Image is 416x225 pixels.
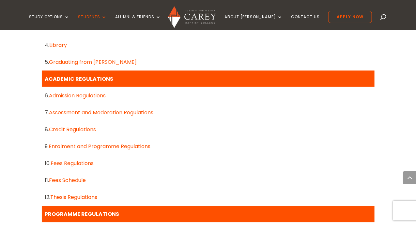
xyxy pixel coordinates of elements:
[45,211,119,218] strong: PROGRAMME REGULATIONS
[50,41,67,49] a: Library
[29,15,69,30] a: Study Options
[49,58,137,66] a: Graduating from [PERSON_NAME]
[51,194,98,201] a: Thesis Regulations
[224,15,283,30] a: About [PERSON_NAME]
[49,92,106,100] a: Admission Regulations
[45,193,371,202] div: 12.
[45,108,371,117] div: 7.
[49,109,154,117] a: Assessment and Moderation Regulations
[49,143,151,150] a: Enrolment and Programme Regulations
[49,177,86,184] a: Fees Schedule
[45,142,371,151] div: 9.
[45,159,371,168] div: 10.
[45,125,371,134] div: 8.
[51,160,94,167] a: Fees Regulations
[45,58,371,66] div: 5.
[45,41,371,49] div: 4.
[78,15,107,30] a: Students
[328,11,372,23] a: Apply Now
[49,24,100,32] a: Academic Calendar
[45,176,371,185] div: 11.
[291,15,320,30] a: Contact Us
[45,75,114,83] strong: ACADEMIC REGULATIONS
[168,6,216,28] img: Carey Baptist College
[49,126,96,134] a: Credit Regulations
[115,15,161,30] a: Alumni & Friends
[45,91,371,100] div: 6.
